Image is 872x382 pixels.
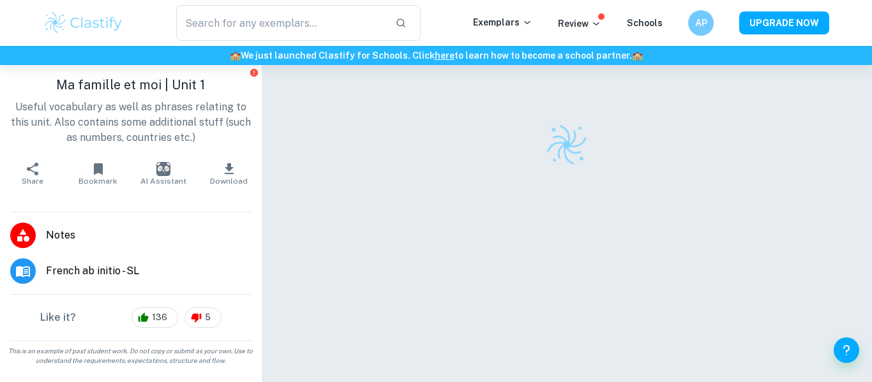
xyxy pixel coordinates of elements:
[10,75,252,94] h1: Ma famille et moi | Unit 1
[558,17,601,31] p: Review
[688,10,714,36] button: AP
[10,99,252,145] p: Useful vocabulary as well as phrases relating to this unit. Also contains some additional stuff (...
[145,311,174,324] span: 136
[40,310,76,325] h6: Like it?
[132,307,178,328] div: 136
[473,15,532,29] p: Exemplars
[22,177,43,186] span: Share
[176,5,385,41] input: Search for any exemplars...
[632,50,643,61] span: 🏫
[627,18,663,28] a: Schools
[694,16,709,30] h6: AP
[543,121,590,168] img: Clastify logo
[3,48,869,62] h6: We just launched Clastify for Schools. Click to learn how to become a school partner.
[156,162,170,176] img: AI Assistant
[230,50,241,61] span: 🏫
[435,50,455,61] a: here
[834,337,859,363] button: Help and Feedback
[739,11,829,34] button: UPGRADE NOW
[79,177,117,186] span: Bookmark
[198,311,218,324] span: 5
[65,156,130,191] button: Bookmark
[131,156,196,191] button: AI Assistant
[250,68,259,77] button: Report issue
[210,177,248,186] span: Download
[5,346,257,365] span: This is an example of past student work. Do not copy or submit as your own. Use to understand the...
[184,307,222,328] div: 5
[140,177,186,186] span: AI Assistant
[46,263,252,279] span: French ab initio - SL
[46,228,252,243] span: Notes
[43,10,124,36] img: Clastify logo
[196,156,261,191] button: Download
